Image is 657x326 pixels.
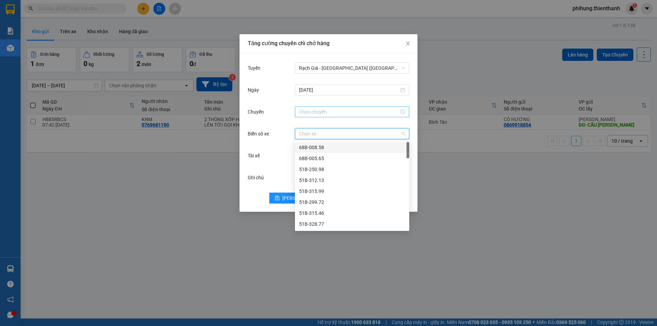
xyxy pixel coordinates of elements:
[299,108,399,116] input: Chuyến
[295,219,409,230] div: 51B-328.77
[299,63,405,73] span: Rạch Giá - Sài Gòn (Hàng Hoá)
[295,153,409,164] div: 68B-005.65
[248,153,263,158] label: Tài xế
[248,131,272,136] label: Biển số xe
[405,41,411,46] span: close
[299,209,405,217] div: 51B-315.46
[248,40,409,47] div: Tăng cường chuyến chỉ chở hàng
[299,86,399,94] input: Ngày
[299,129,400,139] input: Biển số xe
[299,155,405,162] div: 68B-005.65
[398,34,417,53] button: Close
[248,87,262,93] label: Ngày
[248,65,264,71] label: Tuyến
[299,144,405,151] div: 68B-008.58
[275,196,280,201] span: save
[295,175,409,186] div: 51B-312.13
[269,193,324,204] button: save[PERSON_NAME]
[295,142,409,153] div: 68B-008.58
[248,175,267,180] label: Ghi chú
[295,164,409,175] div: 51B-250.98
[248,109,267,115] label: Chuyến
[299,198,405,206] div: 51B-299.72
[299,187,405,195] div: 51B-315.99
[299,220,405,228] div: 51B-328.77
[299,166,405,173] div: 51B-250.98
[295,197,409,208] div: 51B-299.72
[295,186,409,197] div: 51B-315.99
[299,177,405,184] div: 51B-312.13
[295,208,409,219] div: 51B-315.46
[282,194,319,202] span: [PERSON_NAME]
